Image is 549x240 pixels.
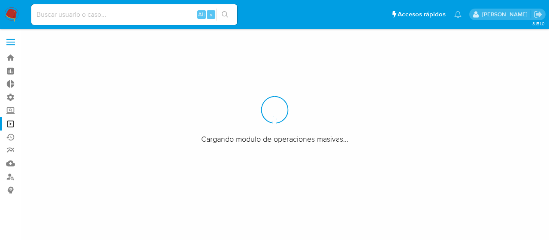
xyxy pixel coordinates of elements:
span: Alt [198,10,205,18]
span: Accesos rápidos [398,10,446,19]
button: search-icon [216,9,234,21]
input: Buscar usuario o caso... [31,9,237,20]
a: Salir [534,10,543,19]
span: s [210,10,212,18]
a: Notificaciones [454,11,462,18]
p: rociodaniela.benavidescatalan@mercadolibre.cl [482,10,531,18]
span: Cargando modulo de operaciones masivas... [201,134,348,144]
